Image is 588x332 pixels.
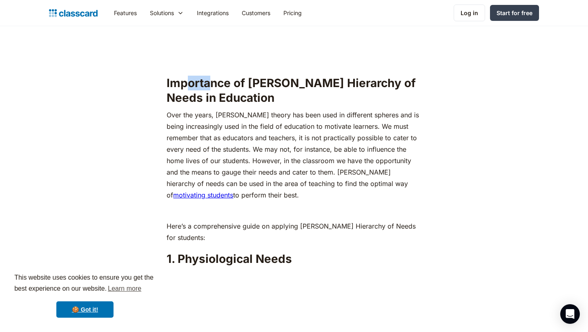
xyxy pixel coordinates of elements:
a: Log in [454,4,485,21]
div: Start for free [497,9,532,17]
a: motivating students [173,191,233,199]
div: Open Intercom Messenger [560,304,580,324]
span: This website uses cookies to ensure you get the best experience on our website. [14,273,156,295]
a: learn more about cookies [107,283,143,295]
a: dismiss cookie message [56,301,114,318]
a: Integrations [190,4,235,22]
p: Over the years, [PERSON_NAME] theory has been used in different spheres and is being increasingly... [167,109,421,201]
a: home [49,7,98,19]
a: Pricing [277,4,308,22]
div: Log in [461,9,478,17]
p: ‍ [167,205,421,216]
a: Customers [235,4,277,22]
a: Features [107,4,143,22]
div: cookieconsent [7,265,163,325]
a: Start for free [490,5,539,21]
h2: Importance of [PERSON_NAME] Hierarchy of Needs in Education [167,76,421,105]
div: Solutions [150,9,174,17]
div: Solutions [143,4,190,22]
h2: 1. Physiological Needs [167,251,421,266]
p: ‍ [167,56,421,67]
p: Here’s a comprehensive guide on applying [PERSON_NAME] Hierarchy of Needs for students: [167,220,421,243]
